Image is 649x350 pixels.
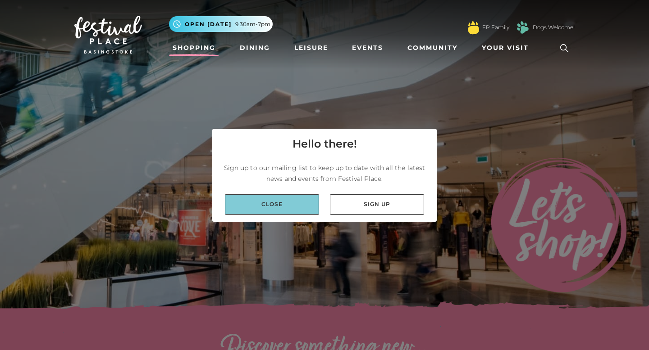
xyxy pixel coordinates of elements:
h4: Hello there! [293,136,357,152]
img: Festival Place Logo [74,16,142,54]
a: Sign up [330,194,424,215]
a: Your Visit [478,40,537,56]
a: Dining [236,40,274,56]
a: Leisure [291,40,332,56]
a: Shopping [169,40,219,56]
a: FP Family [482,23,509,31]
p: Sign up to our mailing list to keep up to date with all the latest news and events from Festival ... [219,162,430,184]
a: Close [225,194,319,215]
span: Open [DATE] [185,20,232,28]
span: 9.30am-7pm [235,20,270,28]
span: Your Visit [482,43,529,53]
a: Dogs Welcome! [533,23,575,31]
a: Events [348,40,387,56]
button: Open [DATE] 9.30am-7pm [169,16,273,32]
a: Community [404,40,461,56]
